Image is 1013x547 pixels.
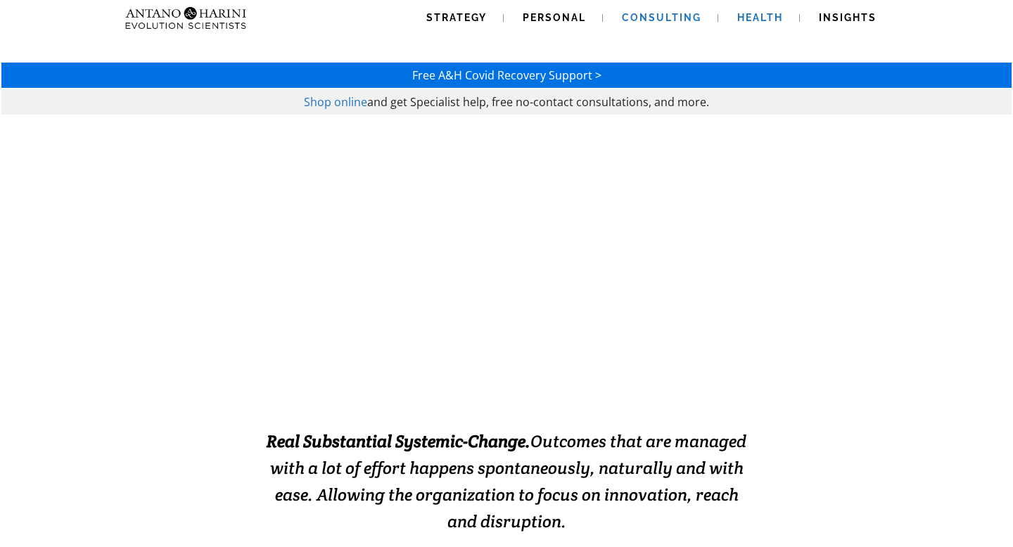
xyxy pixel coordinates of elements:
span: Health [737,12,783,23]
strong: Real Substantial Systemic-Change. [267,430,530,452]
span: Outcomes that are managed with a lot of effort happens spontaneously, naturally and with ease. Al... [267,430,746,532]
span: Consulting [622,12,701,23]
a: Free A&H Covid Recovery Support > [412,67,601,83]
span: Personal [523,12,586,23]
span: Insights [819,12,877,23]
strong: EXCELLENCE INSTALLATION. ENABLED. [225,342,789,377]
span: and get Specialist help, free no-contact consultations, and more. [367,94,709,110]
span: Strategy [426,12,487,23]
a: Shop online [304,94,367,110]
